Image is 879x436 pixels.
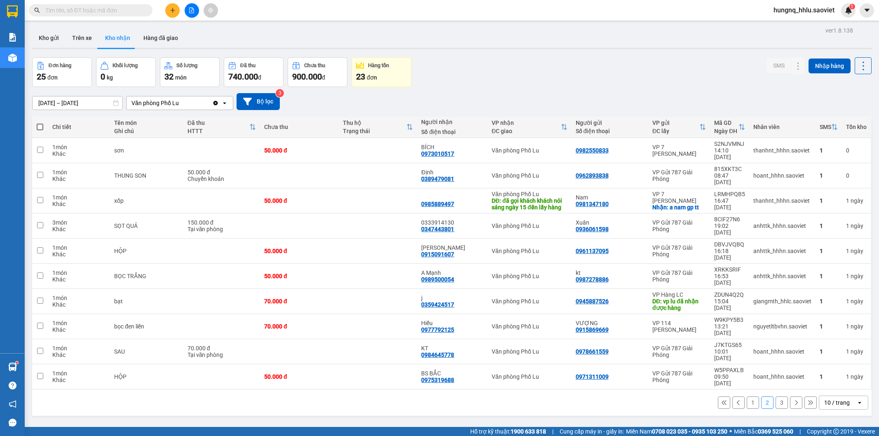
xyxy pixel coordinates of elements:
span: search [34,7,40,13]
div: Người gửi [576,120,644,126]
div: 10:01 [DATE] [714,348,745,361]
div: Số điện thoại [576,128,644,134]
div: 1 [820,323,838,330]
div: XRKKSRIF [714,266,745,273]
div: 1 món [52,270,106,276]
div: KT [421,345,483,352]
div: 14:10 [DATE] [714,147,745,160]
div: 0359424517 [421,301,454,308]
div: Ghi chú [114,128,179,134]
div: kt [576,270,644,276]
div: VƯỢNG [576,320,644,326]
sup: 1 [16,361,18,364]
span: ngày [851,323,863,330]
div: Khác [52,352,106,358]
div: Khác [52,150,106,157]
div: ĐC giao [492,128,561,134]
div: Đã thu [240,63,255,68]
div: 1 món [52,345,106,352]
div: Văn phòng Phố Lu [492,172,567,179]
button: 2 [761,396,774,409]
div: 0915869669 [576,326,609,333]
button: Đơn hàng25đơn [32,57,92,87]
div: 50.000 đ [264,197,335,204]
div: 70.000 đ [264,298,335,305]
div: HTTT [188,128,249,134]
button: Kho nhận [98,28,137,48]
button: 3 [776,396,788,409]
div: ĐC lấy [652,128,699,134]
div: VP Gửi 787 Giải Phóng [652,370,706,383]
div: Khác [52,251,106,258]
th: Toggle SortBy [183,116,260,138]
div: VP Hàng LC [652,291,706,298]
div: 1 [820,147,838,154]
sup: 1 [849,4,855,9]
div: 0962893838 [576,172,609,179]
div: 0 [846,172,867,179]
span: | [552,427,553,436]
div: 1 món [52,194,106,201]
div: 0936061598 [576,226,609,232]
sup: 3 [276,89,284,97]
span: đ [322,74,325,81]
div: Văn phòng Phố Lu [492,373,567,380]
span: kg [107,74,113,81]
div: Văn phòng Phố Lu [492,223,567,229]
div: VP Gửi 787 Giải Phóng [652,270,706,283]
div: 815XKT3C [714,166,745,172]
div: 09:50 [DATE] [714,373,745,387]
span: Miền Bắc [734,427,793,436]
input: Select a date range. [33,96,122,110]
button: Số lượng32món [160,57,220,87]
div: 1 [846,223,867,229]
div: VP Gửi 787 Giải Phóng [652,244,706,258]
div: 1 [820,273,838,279]
div: BÍCH [421,144,483,150]
svg: Clear value [212,100,219,106]
div: 1 [846,373,867,380]
div: 1 [820,223,838,229]
div: Khác [52,326,106,333]
span: đơn [367,74,377,81]
div: Văn phòng Phố Lu [492,348,567,355]
div: SMS [820,124,831,130]
div: 0987278886 [576,276,609,283]
div: BỌC TRẮNG [114,273,179,279]
span: Miền Nam [626,427,727,436]
strong: 0708 023 035 - 0935 103 250 [652,428,727,435]
span: Cung cấp máy in - giấy in: [560,427,624,436]
div: 0945887526 [576,298,609,305]
div: Tồn kho [846,124,867,130]
div: Người nhận [421,119,483,125]
span: món [175,74,187,81]
strong: 0369 525 060 [758,428,793,435]
div: 1 món [52,370,106,377]
div: hoant_hhhn.saoviet [753,172,811,179]
div: 1 [820,197,838,204]
div: 1 [820,373,838,380]
span: file-add [189,7,195,13]
button: Kho gửi [32,28,66,48]
div: VP 7 [PERSON_NAME] [652,191,706,204]
th: Toggle SortBy [488,116,572,138]
div: 0389479081 [421,176,454,182]
div: 50.000 đ [264,248,335,254]
img: warehouse-icon [8,54,17,62]
div: sơn [114,147,179,154]
div: A Mạnh [421,270,483,276]
span: plus [170,7,176,13]
div: 1 [846,323,867,330]
div: 0961137095 [576,248,609,254]
span: ngày [851,197,863,204]
div: ZDUN4Q2Q [714,291,745,298]
div: j [421,295,483,301]
div: W9KPY5B3 [714,316,745,323]
div: 1 [820,298,838,305]
div: VP 114 [PERSON_NAME] [652,320,706,333]
div: 1 món [52,295,106,301]
div: SỌT QUẢ [114,223,179,229]
span: 23 [356,72,365,82]
div: BS BẮC [421,370,483,377]
div: 10 / trang [824,398,850,407]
